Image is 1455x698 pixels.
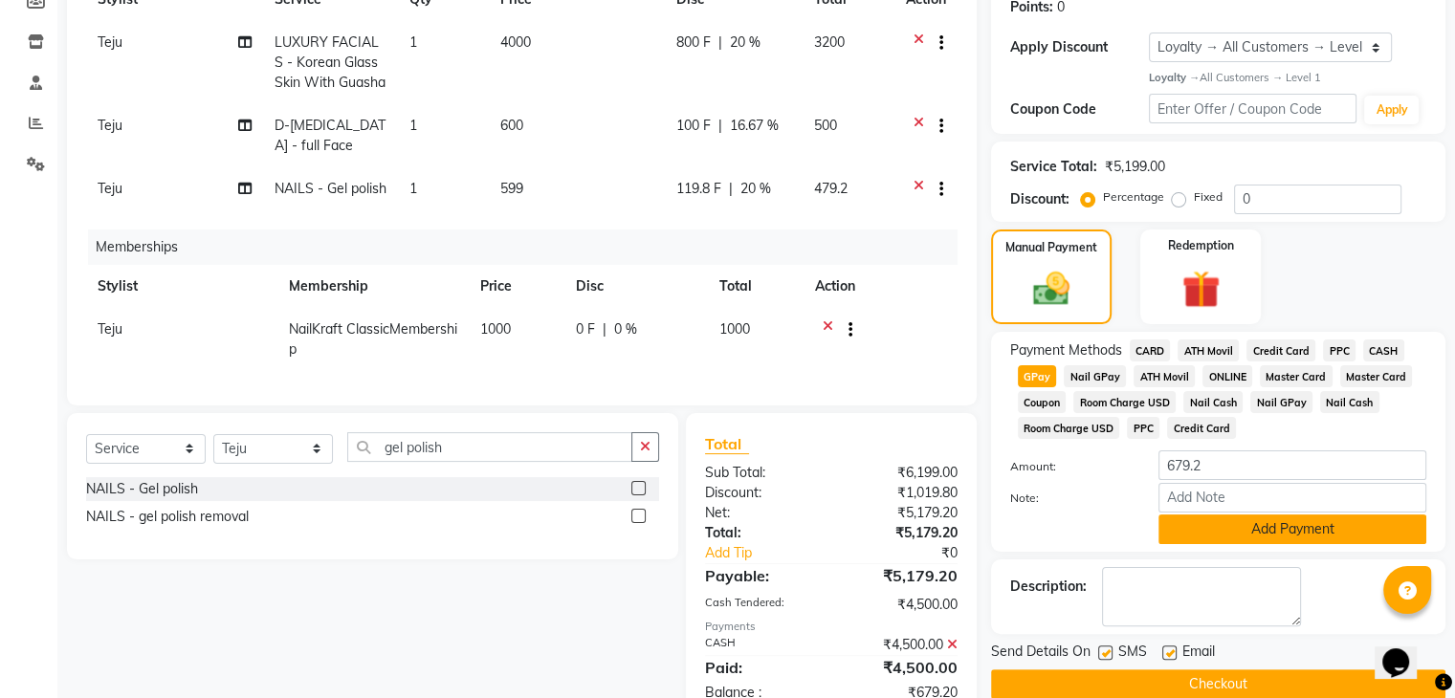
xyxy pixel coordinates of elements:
label: Fixed [1194,188,1223,206]
span: 500 [814,117,837,134]
span: | [603,319,606,339]
span: Nail Cash [1320,391,1379,413]
iframe: chat widget [1375,622,1436,679]
span: | [728,179,732,199]
span: PPC [1323,339,1356,361]
span: ONLINE [1202,365,1252,387]
div: Sub Total: [691,463,831,483]
span: 4000 [500,33,531,51]
div: ₹5,199.00 [1105,157,1165,177]
span: Master Card [1260,365,1333,387]
th: Action [804,265,958,308]
div: NAILS - Gel polish [86,479,198,499]
div: NAILS - gel polish removal [86,507,249,527]
span: LUXURY FACIALS - Korean Glass Skin With Guasha [275,33,386,91]
span: Credit Card [1246,339,1315,361]
span: | [717,116,721,136]
span: Send Details On [991,642,1091,665]
button: Add Payment [1158,514,1426,544]
span: ATH Movil [1178,339,1239,361]
span: Coupon [1018,391,1067,413]
div: ₹1,019.80 [831,483,972,503]
span: Email [1182,642,1215,665]
span: 1000 [480,320,511,338]
div: ₹5,179.20 [831,523,972,543]
div: Discount: [691,483,831,503]
th: Disc [564,265,708,308]
div: ₹5,179.20 [831,564,972,587]
span: PPC [1127,417,1159,439]
span: Nail GPay [1250,391,1312,413]
div: All Customers → Level 1 [1149,70,1426,86]
label: Redemption [1168,237,1234,254]
span: Nail Cash [1183,391,1243,413]
div: Service Total: [1010,157,1097,177]
span: Teju [98,33,122,51]
span: 20 % [739,179,770,199]
th: Price [469,265,564,308]
div: Net: [691,503,831,523]
input: Amount [1158,450,1426,480]
span: 1000 [719,320,750,338]
div: Paid: [691,656,831,679]
div: ₹6,199.00 [831,463,972,483]
span: 600 [500,117,523,134]
strong: Loyalty → [1149,71,1200,84]
span: Master Card [1340,365,1413,387]
span: | [717,33,721,53]
span: SMS [1118,642,1147,665]
div: Payments [705,619,958,635]
th: Total [708,265,804,308]
label: Note: [996,490,1144,507]
img: _cash.svg [1022,268,1081,310]
span: 0 F [576,319,595,339]
input: Add Note [1158,483,1426,513]
span: Teju [98,117,122,134]
label: Percentage [1103,188,1164,206]
span: Payment Methods [1010,340,1122,360]
span: 1 [409,117,417,134]
span: 800 F [675,33,710,53]
span: CASH [1363,339,1404,361]
label: Amount: [996,458,1144,475]
th: Membership [277,265,469,308]
div: ₹4,500.00 [831,656,972,679]
span: Teju [98,320,122,338]
span: 1 [409,180,417,197]
div: ₹5,179.20 [831,503,972,523]
label: Manual Payment [1005,239,1097,256]
div: CASH [691,635,831,655]
div: ₹4,500.00 [831,595,972,615]
input: Enter Offer / Coupon Code [1149,94,1357,123]
div: Discount: [1010,189,1069,209]
button: Apply [1364,96,1419,124]
span: CARD [1130,339,1171,361]
span: 0 % [614,319,637,339]
div: Description: [1010,577,1087,597]
span: 16.67 % [729,116,778,136]
span: 100 F [675,116,710,136]
div: Apply Discount [1010,37,1149,57]
span: Total [705,434,749,454]
span: Credit Card [1167,417,1236,439]
span: 1 [409,33,417,51]
div: Total: [691,523,831,543]
div: Memberships [88,229,972,265]
img: _gift.svg [1170,266,1232,314]
input: Search or Scan [347,432,632,462]
span: 3200 [814,33,845,51]
div: ₹0 [854,543,971,563]
span: ATH Movil [1134,365,1195,387]
a: Add Tip [691,543,854,563]
span: Room Charge USD [1073,391,1176,413]
span: Room Charge USD [1018,417,1120,439]
span: NAILS - Gel polish [275,180,386,197]
div: Payable: [691,564,831,587]
span: D-[MEDICAL_DATA] - full Face [275,117,386,154]
div: Coupon Code [1010,99,1149,120]
span: GPay [1018,365,1057,387]
span: 479.2 [814,180,848,197]
span: Nail GPay [1064,365,1126,387]
th: Stylist [86,265,277,308]
span: Teju [98,180,122,197]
